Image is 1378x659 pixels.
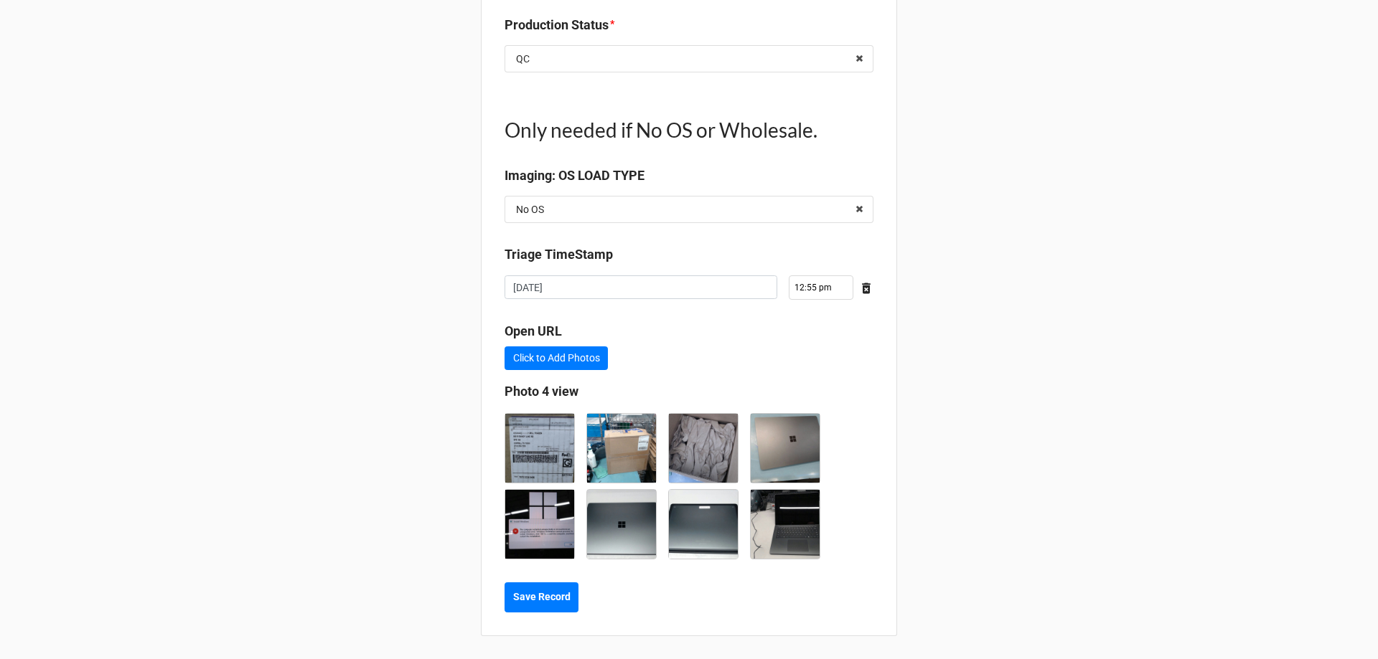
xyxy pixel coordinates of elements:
[587,414,656,483] img: ip1Bhd5TVAySGUIHUzzlO-spDOE6jWmFECxXpMurAJ8
[505,384,578,399] b: Photo 4 view
[505,117,873,143] h1: Only needed if No OS or Wholesale.
[669,490,738,559] img: F5U_uZ7FBp6oicwRnA6EQAduuTeNNCBe4MhacSnTyeQ
[505,582,578,612] button: Save Record
[513,589,571,605] b: Save Record
[505,15,609,35] label: Production Status
[505,323,562,338] b: Open URL
[668,483,750,559] div: cam-1755869944795.jpg
[505,166,645,186] label: Imaging: OS LOAD TYPE
[505,490,574,559] img: axbGYPUJ0-3i2DRvGas9tbi0QhyvJNO474lFFHq33mE
[505,407,586,483] div: cam-1755542797555.jpg
[587,490,656,559] img: 4n4wjk4KKqHiEdyNKUs-NEhrO7unciYuFtPBxk92zBA
[505,275,777,300] input: Date
[516,54,530,64] div: QC
[669,414,738,483] img: XV_KgYNjvTPISfu5nn_LUEfQsNmUzIZxRGtWHYv9eTQ
[751,490,820,559] img: M77aUH6BNPH-sUA0jhCK4xTzE799Pv7MfHPjRyBZKAo
[789,275,853,300] input: Time
[516,204,544,214] div: No OS
[505,346,608,371] a: Click to Add Photos
[505,414,574,483] img: s0w9n70Cu2-B84Hq7S3rYS4v24KPjP5wG8cocNNPldQ
[505,245,613,265] label: Triage TimeStamp
[750,483,832,559] div: cam-1755870000739.jpg
[751,414,820,483] img: OM5kd7v581cINXKIXxwIvmV4Ulf-_cgQuhSpw6BrcU4
[750,407,832,483] div: cam-1755544088722.jpg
